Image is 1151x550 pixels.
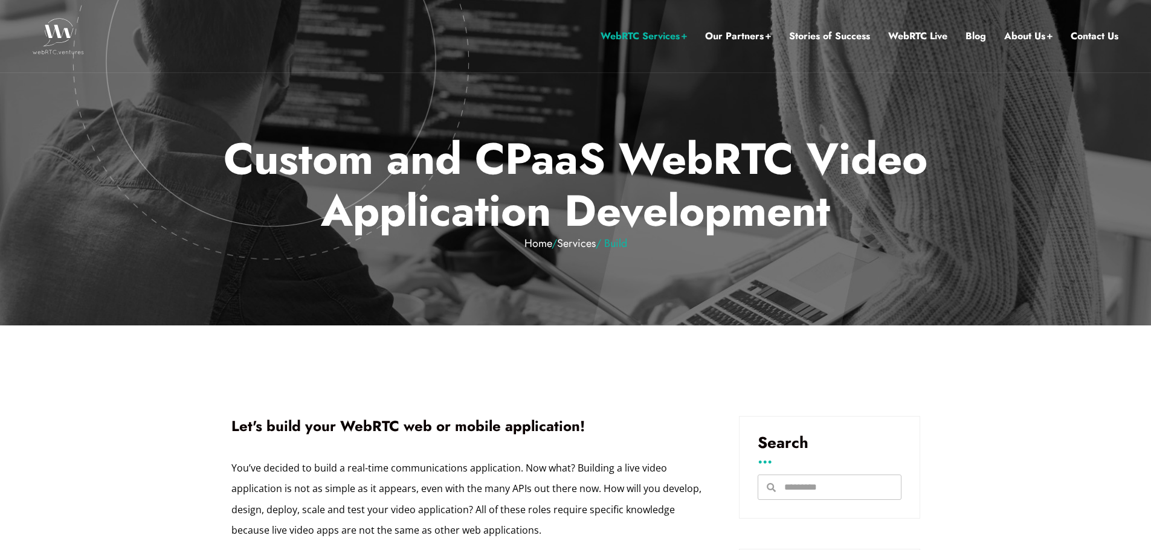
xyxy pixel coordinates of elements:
a: About Us [1004,28,1053,44]
a: WebRTC Live [888,28,947,44]
h3: Search [758,435,901,450]
img: WebRTC.ventures [33,18,84,54]
a: Blog [966,28,986,44]
h3: ... [758,453,901,462]
a: Contact Us [1071,28,1118,44]
a: Services [557,235,596,251]
a: WebRTC Services [601,28,687,44]
a: Stories of Success [789,28,870,44]
a: Home [524,235,552,251]
p: Custom and CPaaS WebRTC Video Application Development [222,133,929,250]
h1: Let's build your WebRTC web or mobile application! [231,416,703,436]
p: You’ve decided to build a real-time communications application. Now what? Building a live video a... [231,458,703,541]
a: Our Partners [705,28,771,44]
em: / / Build [222,237,929,251]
